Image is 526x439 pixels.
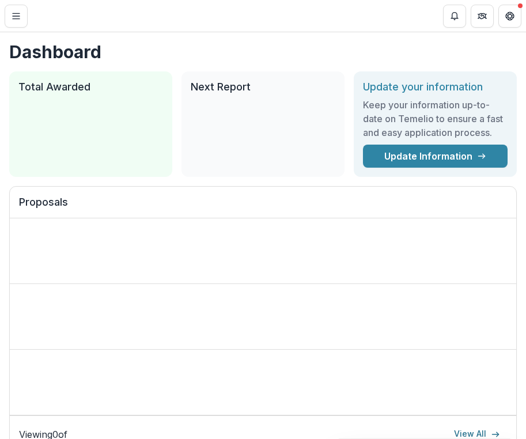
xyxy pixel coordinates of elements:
a: Update Information [363,145,508,168]
button: Notifications [443,5,466,28]
h2: Next Report [191,81,335,93]
h2: Proposals [19,196,507,218]
button: Toggle Menu [5,5,28,28]
button: Get Help [498,5,521,28]
h3: Keep your information up-to-date on Temelio to ensure a fast and easy application process. [363,98,508,139]
button: Partners [471,5,494,28]
h2: Update your information [363,81,508,93]
h2: Total Awarded [18,81,163,93]
h1: Dashboard [9,41,517,62]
